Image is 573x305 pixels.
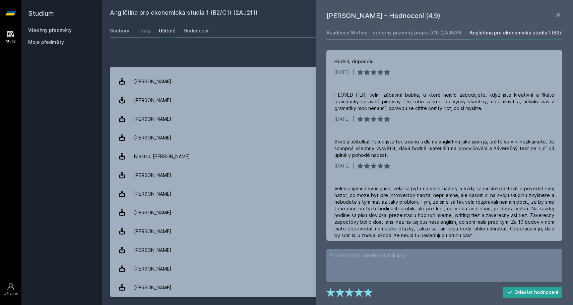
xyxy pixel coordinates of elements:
a: Study [1,27,20,47]
div: [PERSON_NAME] [134,225,171,238]
div: Hodná, doporučuji [334,58,376,65]
div: Učitelé [159,27,176,34]
a: [PERSON_NAME] 18 hodnocení 4.2 [110,91,565,110]
span: Moje předměty [28,39,64,45]
div: | [353,116,354,122]
a: [PERSON_NAME] 19 hodnocení 4.1 [110,241,565,260]
a: [PERSON_NAME] 15 hodnocení 4.5 [110,185,565,203]
div: [PERSON_NAME] [134,281,171,294]
div: [DATE] [334,69,350,76]
a: [PERSON_NAME] 7 hodnocení 3.7 [110,72,565,91]
div: [PERSON_NAME] [134,131,171,144]
div: [PERSON_NAME] [134,112,171,126]
div: Testy [137,27,151,34]
a: Soubory [110,24,129,37]
div: Skvělá učitelka! Pokud jste tak trochu trdla na angličtinu jako jsem já, určitě se v ní nezklamet... [334,138,554,159]
h2: Angličtina pro ekonomická studia 1 (B2/C1) (2AJ211) [110,8,490,19]
a: Uživatel [1,279,20,300]
div: [PERSON_NAME] [134,206,171,219]
div: [DATE] [334,116,350,122]
div: [PERSON_NAME] [134,94,171,107]
button: Odeslat hodnocení [503,287,563,298]
div: [PERSON_NAME] [134,75,171,88]
a: [PERSON_NAME] 10 hodnocení 4.9 [110,203,565,222]
a: [PERSON_NAME] 6 hodnocení 4.3 [110,110,565,128]
div: Niestroj [PERSON_NAME] [134,150,190,163]
div: | [353,163,354,169]
a: [PERSON_NAME] 7 hodnocení 3.3 [110,260,565,278]
div: I LOVED HER, velmi zábavná babka, u které nejvíc zabodujete, když jste kreativní a říkáte gramati... [334,92,554,112]
a: Niestroj [PERSON_NAME] 6 hodnocení 4.8 [110,147,565,166]
a: [PERSON_NAME] 5 hodnocení 4.0 [110,128,565,147]
a: Učitelé [159,24,176,37]
div: [PERSON_NAME] [134,262,171,276]
div: [DATE] [334,163,350,169]
div: | [353,69,354,76]
div: Uživatel [4,291,18,296]
div: Soubory [110,27,129,34]
a: Hodnocení [184,24,208,37]
div: Study [6,39,16,44]
a: Všechny předměty [28,27,72,33]
div: Hodnocení [184,27,208,34]
a: [PERSON_NAME] 1 hodnocení 5.0 [110,278,565,297]
div: [PERSON_NAME] [134,243,171,257]
div: [PERSON_NAME] [134,187,171,201]
div: [PERSON_NAME] [134,169,171,182]
a: [PERSON_NAME] 3 hodnocení 5.0 [110,166,565,185]
a: [PERSON_NAME] 4 hodnocení 5.0 [110,222,565,241]
div: Velmi prijemna vyucujuca, vela sa pyta na vase nazory a vzdy sa musite postavit a povedat svoj na... [334,185,554,239]
a: Testy [137,24,151,37]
